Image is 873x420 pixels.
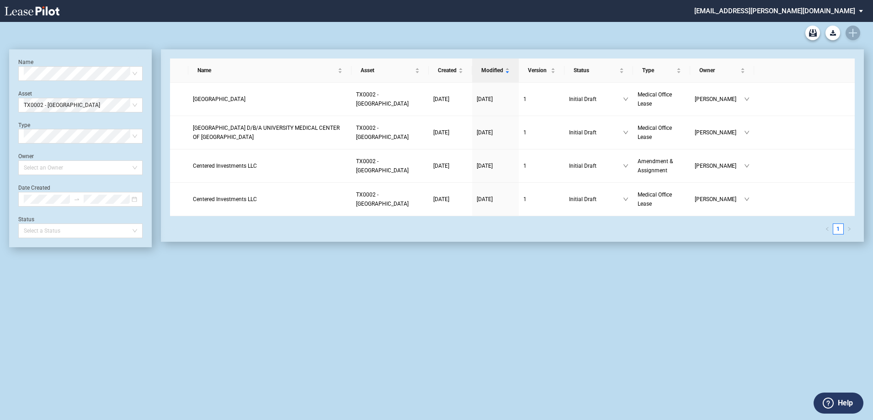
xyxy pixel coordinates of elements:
span: [DATE] [477,96,493,102]
a: [DATE] [433,95,468,104]
a: [DATE] [433,195,468,204]
label: Owner [18,153,34,159]
span: Version [528,66,549,75]
span: Initial Draft [569,161,623,170]
label: Status [18,216,34,223]
th: Type [633,58,690,83]
a: Centered Investments LLC [193,161,347,170]
span: Initial Draft [569,195,623,204]
span: Medical Office Lease [638,91,672,107]
span: Centered Investments LLC [193,196,257,202]
label: Type [18,122,30,128]
label: Name [18,59,33,65]
label: Date Created [18,185,50,191]
a: [DATE] [477,161,514,170]
span: Asset [361,66,413,75]
th: Asset [351,58,429,83]
span: TX0002 - East El Paso Physicians Medical Center [356,158,409,174]
a: [DATE] [477,128,514,137]
li: Previous Page [822,223,833,234]
a: Amendment & Assignment [638,157,686,175]
span: down [623,96,628,102]
span: TX0002 - East El Paso Physicians Medical Center [356,125,409,140]
md-menu: Download Blank Form List [823,26,843,40]
th: Status [564,58,633,83]
a: Medical Office Lease [638,90,686,108]
label: Help [838,397,853,409]
span: EL PASO COUNTY HOSPITAL DISTRICT D/B/A UNIVERSITY MEDICAL CENTER OF EL PASO [193,125,340,140]
a: [DATE] [477,95,514,104]
th: Version [519,58,564,83]
span: 1 [523,163,527,169]
a: Centered Investments LLC [193,195,347,204]
span: TX0002 - East El Paso Physicians Medical Center [356,191,409,207]
span: Modified [481,66,503,75]
a: Archive [805,26,820,40]
span: left [825,227,830,231]
a: Medical Office Lease [638,123,686,142]
span: down [744,197,750,202]
span: down [623,197,628,202]
a: 1 [523,195,560,204]
a: 1 [523,128,560,137]
th: Name [188,58,351,83]
a: [GEOGRAPHIC_DATA] D/B/A UNIVERSITY MEDICAL CENTER OF [GEOGRAPHIC_DATA] [193,123,347,142]
span: Medical Office Lease [638,191,672,207]
span: down [744,130,750,135]
span: EL PASO COUNTY HOSPITAL DISTRICT [193,96,245,102]
span: Centered Investments LLC [193,163,257,169]
a: 1 [523,161,560,170]
span: down [744,96,750,102]
span: Medical Office Lease [638,125,672,140]
span: Name [197,66,336,75]
button: left [822,223,833,234]
li: Next Page [844,223,855,234]
span: down [623,163,628,169]
span: [DATE] [477,129,493,136]
button: Download Blank Form [825,26,840,40]
a: TX0002 - [GEOGRAPHIC_DATA] [356,123,424,142]
a: Medical Office Lease [638,190,686,208]
span: Initial Draft [569,95,623,104]
th: Modified [472,58,519,83]
span: Created [438,66,457,75]
span: [PERSON_NAME] [695,95,744,104]
span: [DATE] [477,196,493,202]
a: 1 [833,224,843,234]
span: Amendment & Assignment [638,158,673,174]
a: [DATE] [477,195,514,204]
span: [DATE] [477,163,493,169]
span: [DATE] [433,129,449,136]
span: [DATE] [433,96,449,102]
span: 1 [523,129,527,136]
span: down [623,130,628,135]
label: Asset [18,90,32,97]
span: TX0002 - East El Paso Physicians Medical Center [356,91,409,107]
span: Initial Draft [569,128,623,137]
a: TX0002 - [GEOGRAPHIC_DATA] [356,157,424,175]
span: [PERSON_NAME] [695,128,744,137]
span: Type [642,66,675,75]
a: TX0002 - [GEOGRAPHIC_DATA] [356,90,424,108]
span: Owner [699,66,739,75]
button: Help [814,393,863,414]
a: [DATE] [433,128,468,137]
span: [DATE] [433,196,449,202]
span: right [847,227,852,231]
span: Status [574,66,617,75]
button: right [844,223,855,234]
a: TX0002 - [GEOGRAPHIC_DATA] [356,190,424,208]
span: swap-right [74,196,80,202]
span: 1 [523,96,527,102]
span: [PERSON_NAME] [695,195,744,204]
span: [PERSON_NAME] [695,161,744,170]
span: down [744,163,750,169]
span: 1 [523,196,527,202]
li: 1 [833,223,844,234]
a: [GEOGRAPHIC_DATA] [193,95,347,104]
a: 1 [523,95,560,104]
th: Owner [690,58,754,83]
span: [DATE] [433,163,449,169]
span: TX0002 - East El Paso Physicians Medical Center [24,98,137,112]
a: [DATE] [433,161,468,170]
